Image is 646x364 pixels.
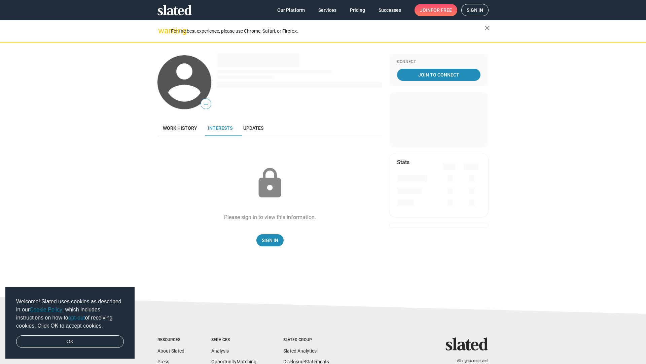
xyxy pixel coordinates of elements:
mat-card-title: Stats [397,159,409,166]
span: Work history [163,125,197,131]
span: — [201,100,211,109]
span: Join To Connect [398,69,479,81]
span: Our Platform [277,4,305,16]
mat-icon: close [483,24,491,32]
div: Slated Group [283,337,329,343]
span: Sign In [262,234,278,246]
a: Successes [373,4,406,16]
div: Connect [397,59,480,65]
span: Services [318,4,336,16]
a: Updates [238,120,269,136]
div: Resources [157,337,184,343]
a: Pricing [345,4,370,16]
a: About Slated [157,348,184,354]
a: Our Platform [272,4,310,16]
span: for free [431,4,452,16]
a: opt-out [68,315,85,321]
div: For the best experience, please use Chrome, Safari, or Firefox. [171,27,485,36]
mat-icon: warning [158,27,166,35]
a: Analysis [211,348,229,354]
span: Updates [243,125,263,131]
span: Sign in [467,4,483,16]
span: Pricing [350,4,365,16]
a: Work history [157,120,203,136]
span: Interests [208,125,232,131]
div: Services [211,337,256,343]
mat-icon: lock [253,166,287,200]
a: Sign In [256,234,284,246]
div: cookieconsent [5,287,135,359]
a: Services [313,4,342,16]
a: dismiss cookie message [16,335,124,348]
div: Please sign in to view this information. [224,214,316,221]
a: Cookie Policy [30,307,62,312]
span: Join [420,4,452,16]
a: Slated Analytics [283,348,317,354]
a: Joinfor free [415,4,457,16]
a: Sign in [461,4,489,16]
a: Interests [203,120,238,136]
span: Successes [379,4,401,16]
a: Join To Connect [397,69,480,81]
span: Welcome! Slated uses cookies as described in our , which includes instructions on how to of recei... [16,298,124,330]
